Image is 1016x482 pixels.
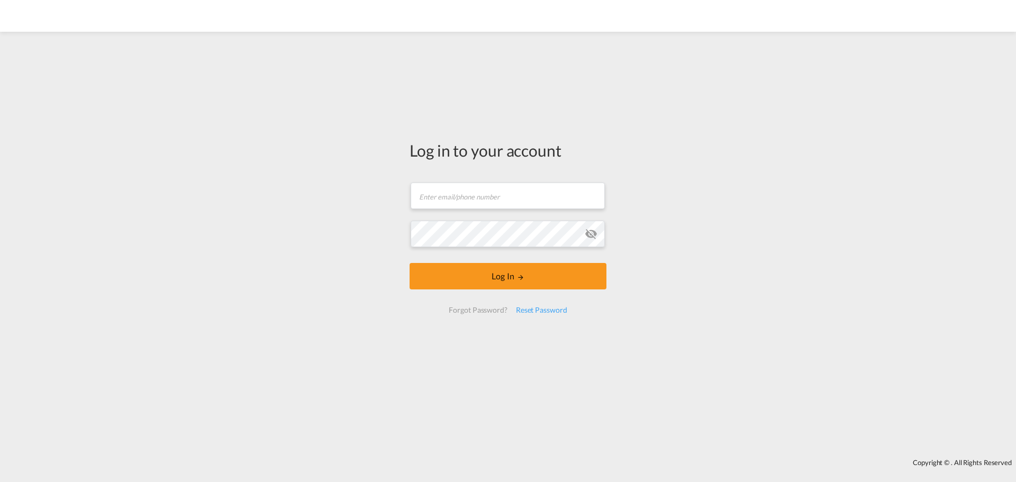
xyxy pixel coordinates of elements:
div: Log in to your account [410,139,606,161]
md-icon: icon-eye-off [585,228,597,240]
input: Enter email/phone number [411,183,605,209]
div: Reset Password [512,301,571,320]
div: Forgot Password? [444,301,511,320]
button: LOGIN [410,263,606,289]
